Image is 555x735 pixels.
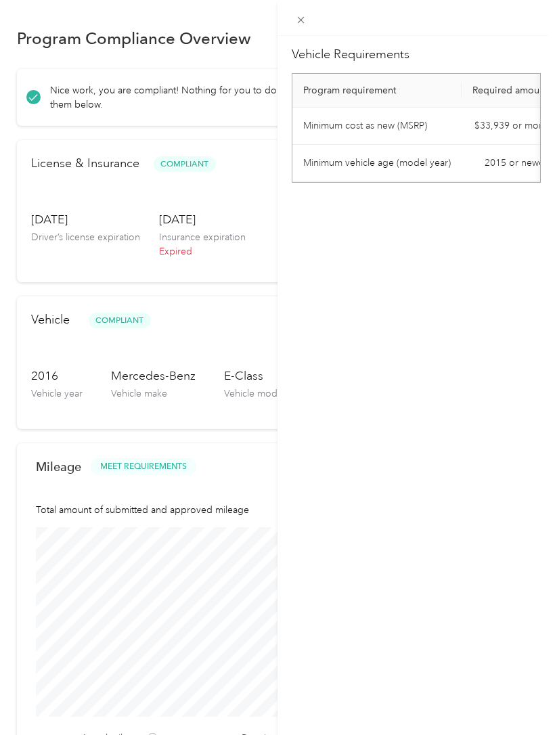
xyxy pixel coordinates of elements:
iframe: Everlance-gr Chat Button Frame [479,659,555,735]
th: Program requirement [292,74,462,108]
td: Minimum cost as new (MSRP) [292,108,462,145]
td: Minimum vehicle age (model year) [292,145,462,182]
h2: Vehicle Requirements [292,45,541,64]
